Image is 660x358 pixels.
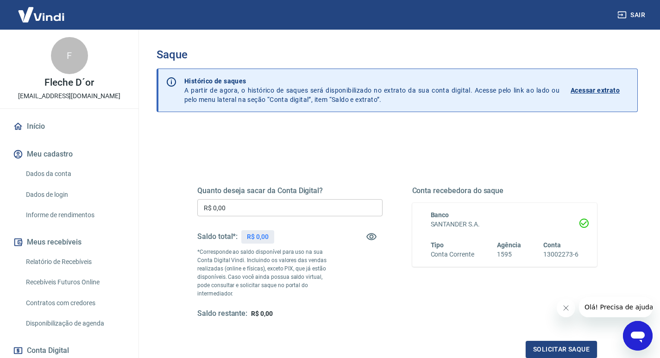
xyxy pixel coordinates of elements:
a: Dados da conta [22,164,127,183]
p: Acessar extrato [571,86,620,95]
span: Agência [497,241,521,249]
a: Contratos com credores [22,294,127,313]
button: Solicitar saque [526,341,597,358]
button: Meus recebíveis [11,232,127,252]
span: Olá! Precisa de ajuda? [6,6,78,14]
h3: Saque [157,48,638,61]
iframe: Botão para abrir a janela de mensagens [623,321,653,351]
a: Informe de rendimentos [22,206,127,225]
span: R$ 0,00 [251,310,273,317]
p: Histórico de saques [184,76,559,86]
h5: Saldo restante: [197,309,247,319]
p: Fleche D´or [44,78,94,88]
a: Relatório de Recebíveis [22,252,127,271]
p: *Corresponde ao saldo disponível para uso na sua Conta Digital Vindi. Incluindo os valores das ve... [197,248,336,298]
a: Recebíveis Futuros Online [22,273,127,292]
span: Banco [431,211,449,219]
span: Tipo [431,241,444,249]
div: F [51,37,88,74]
img: Vindi [11,0,71,29]
p: R$ 0,00 [247,232,269,242]
h6: 13002273-6 [543,250,578,259]
a: Dados de login [22,185,127,204]
h6: Conta Corrente [431,250,474,259]
a: Disponibilização de agenda [22,314,127,333]
h5: Saldo total*: [197,232,238,241]
p: [EMAIL_ADDRESS][DOMAIN_NAME] [18,91,120,101]
button: Meu cadastro [11,144,127,164]
iframe: Fechar mensagem [557,299,575,317]
button: Sair [616,6,649,24]
h6: SANTANDER S.A. [431,220,579,229]
span: Conta [543,241,561,249]
p: A partir de agora, o histórico de saques será disponibilizado no extrato da sua conta digital. Ac... [184,76,559,104]
h5: Conta recebedora do saque [412,186,597,195]
a: Início [11,116,127,137]
a: Acessar extrato [571,76,630,104]
iframe: Mensagem da empresa [579,297,653,317]
h6: 1595 [497,250,521,259]
h5: Quanto deseja sacar da Conta Digital? [197,186,383,195]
